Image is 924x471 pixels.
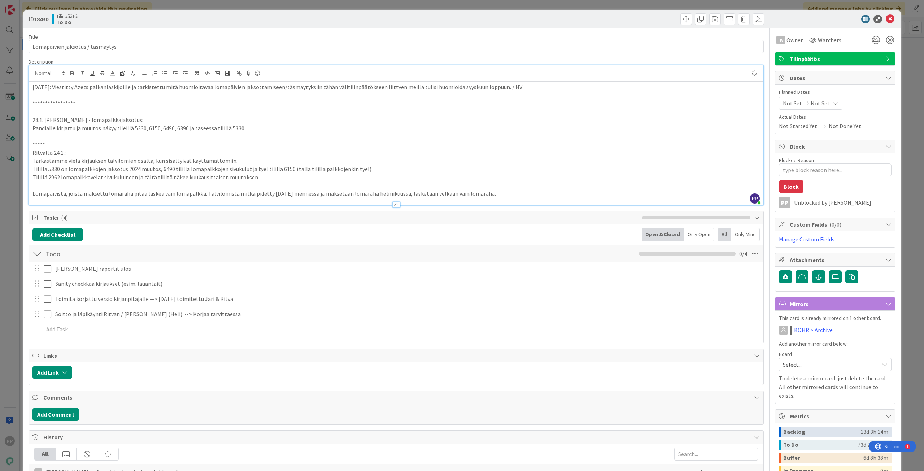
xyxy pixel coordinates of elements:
div: 13d 3h 14m [860,427,888,437]
p: This card is already mirrored on 1 other board. [779,314,892,323]
b: To Do [56,19,80,25]
span: 0 / 4 [739,249,747,258]
label: Blocked Reason [779,157,814,163]
span: Block [790,142,882,151]
span: Description [29,58,53,65]
span: Support [15,1,33,10]
span: Not Set [811,99,830,108]
p: Soitto ja läpikäynti Ritvan / [PERSON_NAME] (Heli) --> Korjaa tarvittaessa [55,310,758,318]
input: Search... [674,448,758,461]
div: Buffer [783,453,863,463]
p: Tarkastamme vielä kirjauksen talvilomien osalta, kun sisältyivät käyttämättömiin. [32,157,760,165]
button: Add Link [32,366,72,379]
div: Only Mine [731,228,760,241]
p: [PERSON_NAME] raportit ulos [55,265,758,273]
span: PP [750,193,760,204]
span: Not Set [783,99,802,108]
a: Manage Custom Fields [779,236,834,243]
div: Open & Closed [642,228,684,241]
div: Only Open [684,228,714,241]
p: 28.1. [PERSON_NAME] - lomapalkkajaksotus: [32,116,760,124]
div: To Do [783,440,858,450]
span: Not Done Yet [829,122,861,130]
button: Block [779,180,803,193]
div: Unblocked by [PERSON_NAME] [794,199,892,206]
p: To delete a mirror card, just delete the card. All other mirrored cards will continue to exists. [779,374,892,400]
div: 1 [38,3,39,9]
input: type card name here... [29,40,764,53]
input: Add Checklist... [43,247,206,260]
span: Owner [786,36,803,44]
span: Comments [43,393,750,402]
span: Dates [790,74,882,82]
span: Select... [783,359,875,370]
span: Tilinpäätös [56,13,80,19]
div: All [35,448,56,460]
span: History [43,433,750,441]
span: Custom Fields [790,220,882,229]
p: Toimita korjattu versio kirjanpitäjälle --> [DATE] toimitettu Jari & Ritva [55,295,758,303]
span: Board [779,352,792,357]
span: Watchers [818,36,841,44]
div: Backlog [783,427,860,437]
span: Tilinpäätös [790,54,882,63]
p: Tilillä 5330 on lomapalkkojen jaksotus 2024 muutos, 6490 tilillä lomapalkkojen sivukulut ja tyel ... [32,165,760,173]
label: Title [29,34,38,40]
span: ( 4 ) [61,214,68,221]
div: PP [779,197,790,208]
a: BOHR > Archive [794,326,833,334]
p: Add another mirror card below: [779,340,892,348]
div: 6d 8h 38m [863,453,888,463]
div: 73d 21h 26m [858,440,888,450]
span: Actual Dates [779,113,892,121]
span: Tasks [43,213,638,222]
span: Planned Dates [779,88,892,96]
p: Ritvalta 24.1.: [32,149,760,157]
span: ID [29,15,48,23]
div: All [718,228,731,241]
span: Not Started Yet [779,122,817,130]
span: Mirrors [790,300,882,308]
p: Pandialle kirjattu ja muutos näkyy tileillä 5330, 6150, 6490, 6390 ja taseessa tilillä 5330. [32,124,760,132]
span: Attachments [790,256,882,264]
p: [DATE]: Viestitty Azets palkanlaskijoille ja tarkistettu mitä huomioitavaa lomapäivien jaksottami... [32,83,760,91]
p: Sanity checkkaa kirjaukset (esim. lauantait) [55,280,758,288]
button: Add Checklist [32,228,83,241]
p: Lomapäivistä, joista maksettu lomaraha pitää laskea vain lomapalkka. Talvilomista mitkä pidetty [... [32,189,760,198]
span: ( 0/0 ) [829,221,841,228]
span: Links [43,351,750,360]
b: 18430 [34,16,48,23]
button: Add Comment [32,408,79,421]
div: HV [776,36,785,44]
p: Tilillä 2962 lomapalkkavelat sivukuluineen ja tältä tililtä näkee kuukausittaisen muutoksen. [32,173,760,182]
span: Metrics [790,412,882,420]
